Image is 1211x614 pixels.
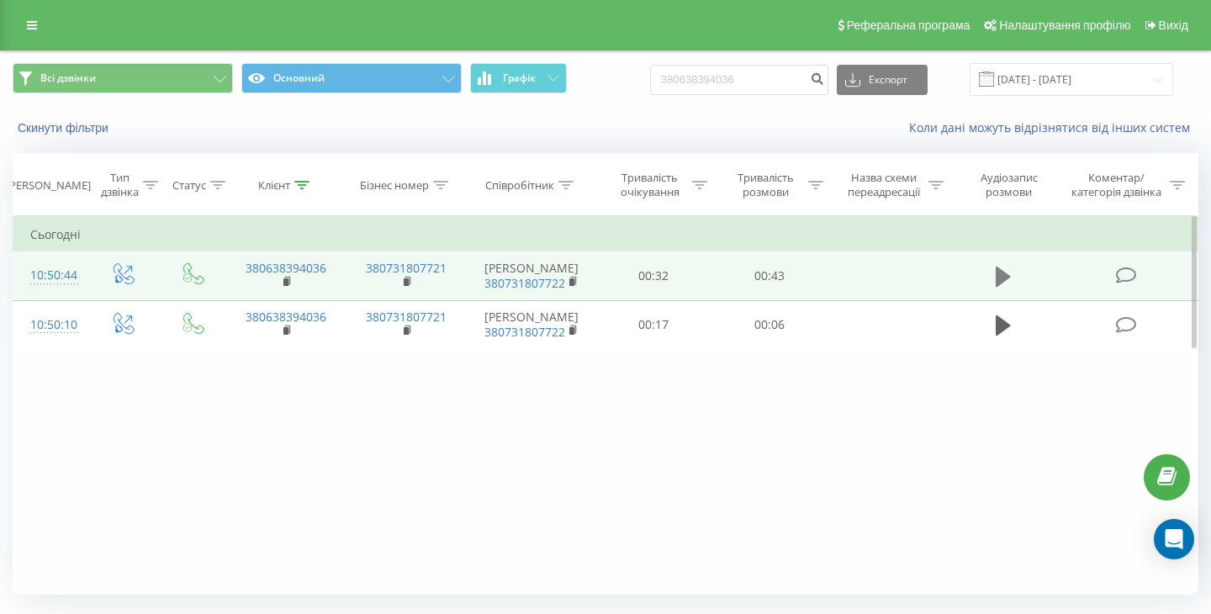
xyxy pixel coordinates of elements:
div: Тип дзвінка [101,171,139,199]
div: Клієнт [258,178,290,193]
a: 380638394036 [246,309,326,325]
td: Сьогодні [13,218,1198,251]
td: 00:32 [596,251,712,300]
a: 380638394036 [246,260,326,276]
div: Тривалість очікування [611,171,689,199]
div: Тривалість розмови [727,171,804,199]
span: Реферальна програма [847,19,970,32]
div: Коментар/категорія дзвінка [1067,171,1166,199]
span: Налаштування профілю [999,19,1130,32]
div: 10:50:10 [30,309,71,341]
a: 380731807721 [366,260,447,276]
td: 00:43 [711,251,828,300]
div: [PERSON_NAME] [6,178,91,193]
div: Статус [172,178,206,193]
button: Експорт [837,65,928,95]
a: 380731807722 [484,324,565,340]
a: Коли дані можуть відрізнятися вiд інших систем [909,119,1198,135]
button: Скинути фільтри [13,120,117,135]
a: 380731807722 [484,275,565,291]
td: [PERSON_NAME] [467,300,596,349]
button: Всі дзвінки [13,63,233,93]
span: Всі дзвінки [40,71,96,85]
span: Вихід [1159,19,1188,32]
div: Бізнес номер [360,178,429,193]
div: Аудіозапис розмови [963,171,1055,199]
td: 00:17 [596,300,712,349]
button: Основний [241,63,462,93]
div: Назва схеми переадресації [843,171,924,199]
div: Співробітник [485,178,554,193]
div: 10:50:44 [30,259,71,292]
button: Графік [470,63,567,93]
div: Open Intercom Messenger [1154,519,1194,559]
a: 380731807721 [366,309,447,325]
span: Графік [503,72,536,84]
td: [PERSON_NAME] [467,251,596,300]
td: 00:06 [711,300,828,349]
input: Пошук за номером [650,65,828,95]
